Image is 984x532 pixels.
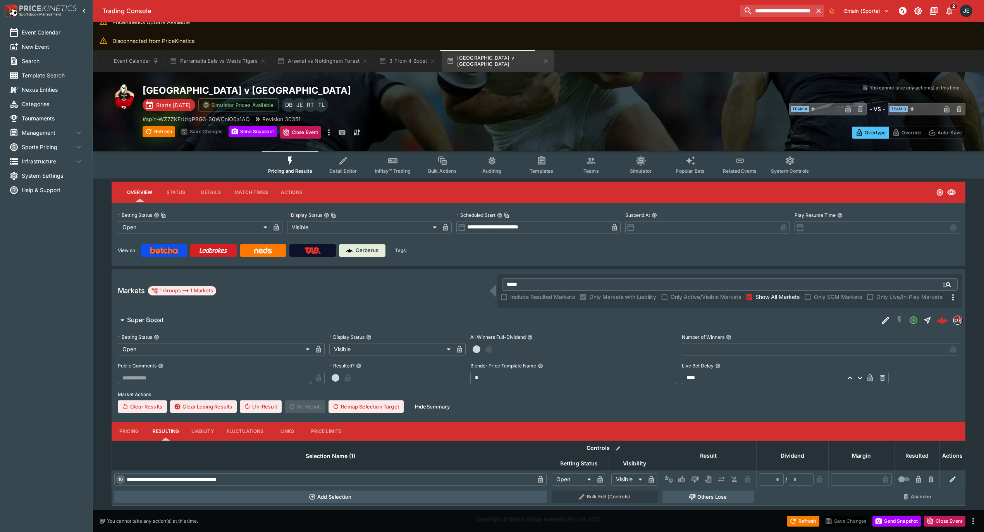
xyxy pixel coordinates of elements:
[795,212,836,218] p: Play Resume Time
[339,244,385,257] a: Cerberus
[127,316,163,324] h6: Super Boost
[909,316,918,325] svg: Open
[118,389,959,400] label: Market Actions
[552,459,606,468] span: Betting Status
[280,126,322,139] button: Close Event
[611,473,645,486] div: Visible
[19,5,77,11] img: PriceKinetics
[229,126,277,137] button: Send Snapshot
[356,247,378,254] p: Cerberus
[682,334,724,340] p: Number of Winners
[927,4,941,18] button: Documentation
[504,213,509,218] button: Copy To Clipboard
[870,105,885,113] h6: - VS -
[925,127,965,139] button: Auto-Save
[305,422,348,441] button: Price Limits
[826,5,838,17] button: No Bookmarks
[785,475,787,484] div: /
[942,4,956,18] button: Notifications
[865,129,886,137] p: Overtype
[112,422,146,441] button: Pricing
[870,84,961,91] p: You cannot take any action(s) at this time.
[329,334,365,340] p: Display Status
[652,213,657,218] button: Suspend At
[158,363,163,369] button: Public Comments
[22,129,74,137] span: Management
[937,315,948,326] div: de1b2043-25df-4e4a-9df1-37949fd7f9c2
[757,441,829,470] th: Dividend
[22,186,83,194] span: Help & Support
[121,183,158,202] button: Overview
[410,400,454,413] button: HideSummary
[689,473,701,486] button: Lose
[940,278,954,292] button: Open
[274,183,309,202] button: Actions
[228,183,274,202] button: Match Times
[329,168,357,174] span: Detail Editor
[893,313,907,327] button: SGM Disabled
[272,50,373,72] button: Arsenal vs Nottingham Forest
[143,126,175,137] button: Refresh
[614,459,655,468] span: Visibility
[150,247,178,254] img: Betcha
[852,127,965,139] div: Start From
[156,101,191,109] p: Starts [DATE]
[755,293,800,301] span: Show All Markets
[497,213,502,218] button: Scheduled StartCopy To Clipboard
[102,7,737,15] div: Trading Console
[428,168,457,174] span: Bulk Actions
[112,15,190,29] div: PriceKinetics Update Available
[715,363,721,369] button: Live Bet Delay
[356,363,361,369] button: Resulted?
[589,293,656,301] span: Only Markets with Liability
[154,213,159,218] button: Betting StatusCopy To Clipboard
[117,477,124,482] span: 10
[270,422,305,441] button: Links
[375,168,411,174] span: InPlay™ Trading
[482,168,501,174] span: Auditing
[158,183,193,202] button: Status
[895,441,940,470] th: Resulted
[118,362,157,369] p: Public Comments
[470,362,536,369] p: Blender Price Template Name
[2,3,18,19] img: PriceKinetics Logo
[889,106,908,112] span: Team B
[329,400,404,413] button: Remap Selection Target
[728,473,741,486] button: Eliminated In Play
[282,98,296,112] div: Daniel Beswick
[715,473,728,486] button: Push
[22,114,83,122] span: Tournaments
[366,335,372,340] button: Display Status
[199,247,227,254] img: Ladbrokes
[613,443,623,453] button: Bulk edit
[19,13,61,16] img: Sportsbook Management
[22,143,74,151] span: Sports Pricing
[287,212,322,218] p: Display Status
[940,441,965,470] th: Actions
[240,400,281,413] span: Un-Result
[920,313,934,327] button: Straight
[109,50,163,72] button: Event Calendar
[303,98,317,112] div: Richard Tatton
[324,126,334,139] button: more
[346,247,353,254] img: Cerberus
[165,50,271,72] button: Parramatta Eels vs Wests Tigers
[839,5,894,17] button: Select Tenant
[287,221,439,233] div: Visible
[112,312,879,328] button: Super Boost
[193,183,228,202] button: Details
[297,451,364,461] span: Selection Name (1)
[937,315,948,326] img: logo-cerberus--red.svg
[395,244,407,257] label: Tags:
[118,286,145,295] h5: Markets
[470,334,526,340] p: All Winners Full-Dividend
[254,247,272,254] img: Neds
[268,168,312,174] span: Pricing and Results
[879,313,893,327] button: Edit Detail
[852,127,889,139] button: Overtype
[660,441,757,470] th: Result
[510,293,575,301] span: Include Resulted Markets
[262,151,815,178] div: Event type filters
[538,363,543,369] button: Blender Price Template Name
[969,517,978,526] button: more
